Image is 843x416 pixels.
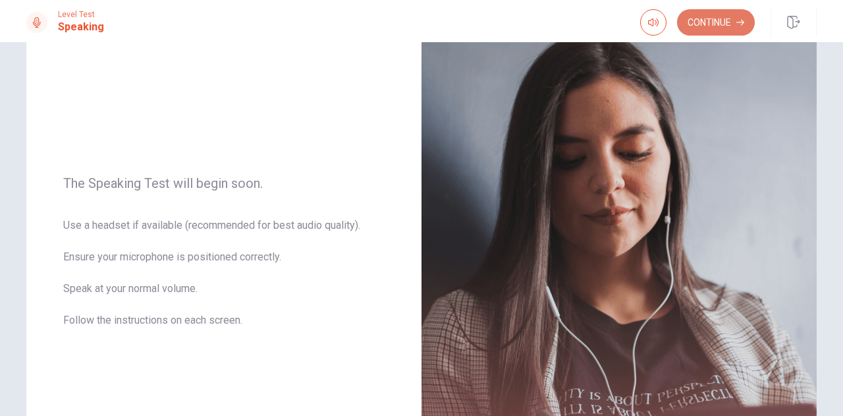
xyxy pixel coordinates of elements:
[58,10,104,19] span: Level Test
[58,19,104,35] h1: Speaking
[677,9,755,36] button: Continue
[63,218,385,344] span: Use a headset if available (recommended for best audio quality). Ensure your microphone is positi...
[63,175,385,191] span: The Speaking Test will begin soon.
